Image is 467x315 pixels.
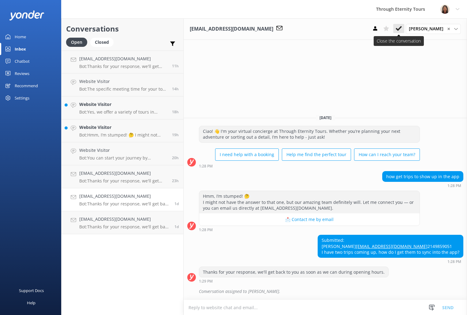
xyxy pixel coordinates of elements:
span: ✕ [447,26,450,32]
img: yonder-white-logo.png [9,10,44,21]
span: Aug 27 2025 01:22am (UTC +02:00) Europe/Amsterdam [174,224,179,229]
button: 📩 Contact me by email [199,213,420,226]
div: Aug 27 2025 01:28pm (UTC +02:00) Europe/Amsterdam [318,259,463,264]
button: How can I reach your team? [354,148,420,161]
h4: [EMAIL_ADDRESS][DOMAIN_NAME] [79,170,167,177]
span: Aug 27 2025 01:28pm (UTC +02:00) Europe/Amsterdam [174,201,179,206]
h4: Website Visitor [79,101,167,108]
p: Bot: Thanks for your response, we'll get back to you as soon as we can during opening hours. [79,224,170,230]
span: Aug 27 2025 10:26pm (UTC +02:00) Europe/Amsterdam [172,109,179,114]
div: Thanks for your response, we'll get back to you as soon as we can during opening hours. [199,267,388,277]
span: Aug 27 2025 05:33pm (UTC +02:00) Europe/Amsterdam [172,178,179,183]
span: [DATE] [316,115,335,120]
div: Closed [90,38,114,47]
strong: 1:28 PM [447,260,461,264]
a: Website VisitorBot:Hmm, I’m stumped! 🤔 I might not have the answer to that one, but our amazing t... [62,119,183,142]
a: Website VisitorBot:Yes, we offer a variety of tours in [GEOGRAPHIC_DATA]. You might be interested... [62,96,183,119]
a: [EMAIL_ADDRESS][DOMAIN_NAME]Bot:Thanks for your response, we'll get back to you as soon as we can... [62,51,183,73]
p: Bot: Thanks for your response, we'll get back to you as soon as we can during opening hours. [79,178,167,184]
div: Ciao! 👋 I'm your virtual concierge at Through Eternity Tours. Whether you’re planning your next a... [199,126,420,142]
div: Conversation assigned to [PERSON_NAME]. [199,286,463,297]
div: Open [66,38,87,47]
a: Open [66,39,90,45]
div: 2025-08-27T14:31:34.515 [187,286,463,297]
h4: Website Visitor [79,78,167,85]
a: [EMAIL_ADDRESS][DOMAIN_NAME] [356,243,428,249]
a: Website VisitorBot:You can start your journey by browsing our tours in [GEOGRAPHIC_DATA], the [GE... [62,142,183,165]
div: how get trips to show up in the app [383,171,463,182]
div: Assign User [406,24,461,34]
div: Aug 27 2025 01:28pm (UTC +02:00) Europe/Amsterdam [382,183,463,188]
span: Aug 27 2025 09:08pm (UTC +02:00) Europe/Amsterdam [172,132,179,137]
h4: [EMAIL_ADDRESS][DOMAIN_NAME] [79,193,170,200]
button: I need help with a booking [215,148,279,161]
h4: [EMAIL_ADDRESS][DOMAIN_NAME] [79,55,167,62]
h3: [EMAIL_ADDRESS][DOMAIN_NAME] [190,25,273,33]
div: Settings [15,92,29,104]
h4: [EMAIL_ADDRESS][DOMAIN_NAME] [79,216,170,223]
p: Bot: Thanks for your response, we'll get back to you as soon as we can during opening hours. [79,201,170,207]
span: Aug 28 2025 05:18am (UTC +02:00) Europe/Amsterdam [172,63,179,69]
span: Aug 28 2025 02:47am (UTC +02:00) Europe/Amsterdam [172,86,179,92]
a: Website VisitorBot:The specific meeting time for your tour guide will be included in your confirm... [62,73,183,96]
h4: Website Visitor [79,124,167,131]
p: Bot: Thanks for your response, we'll get back to you as soon as we can during opening hours. [79,64,167,69]
img: 725-1755267273.png [440,5,450,14]
span: [PERSON_NAME] [409,25,447,32]
div: Chatbot [15,55,30,67]
h4: Website Visitor [79,147,167,154]
strong: 1:29 PM [199,279,213,283]
div: Aug 27 2025 01:28pm (UTC +02:00) Europe/Amsterdam [199,227,420,232]
a: [EMAIL_ADDRESS][DOMAIN_NAME]Bot:Thanks for your response, we'll get back to you as soon as we can... [62,165,183,188]
div: Inbox [15,43,26,55]
strong: 1:28 PM [199,164,213,168]
p: Bot: Yes, we offer a variety of tours in [GEOGRAPHIC_DATA]. You might be interested in our Cruise... [79,109,167,115]
div: Help [27,297,35,309]
div: Support Docs [19,284,44,297]
p: Bot: The specific meeting time for your tour guide will be included in your confirmation email on... [79,86,167,92]
p: Bot: You can start your journey by browsing our tours in [GEOGRAPHIC_DATA], the [GEOGRAPHIC_DATA]... [79,155,167,161]
h2: Conversations [66,23,179,35]
p: Bot: Hmm, I’m stumped! 🤔 I might not have the answer to that one, but our amazing team definitely... [79,132,167,138]
div: Submitted: [PERSON_NAME] 2149859051 I have two trips coming up, how do I get them to sync into th... [318,235,463,257]
div: Aug 27 2025 01:29pm (UTC +02:00) Europe/Amsterdam [199,279,389,283]
strong: 1:28 PM [447,184,461,188]
a: [EMAIL_ADDRESS][DOMAIN_NAME]Bot:Thanks for your response, we'll get back to you as soon as we can... [62,188,183,211]
a: Closed [90,39,117,45]
div: Hmm, I’m stumped! 🤔 I might not have the answer to that one, but our amazing team definitely will... [199,191,420,213]
div: Reviews [15,67,29,80]
div: Aug 27 2025 01:28pm (UTC +02:00) Europe/Amsterdam [199,164,420,168]
span: Aug 27 2025 08:23pm (UTC +02:00) Europe/Amsterdam [172,155,179,160]
button: Help me find the perfect tour [282,148,351,161]
a: [EMAIL_ADDRESS][DOMAIN_NAME]Bot:Thanks for your response, we'll get back to you as soon as we can... [62,211,183,234]
strong: 1:28 PM [199,228,213,232]
div: Home [15,31,26,43]
div: Recommend [15,80,38,92]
